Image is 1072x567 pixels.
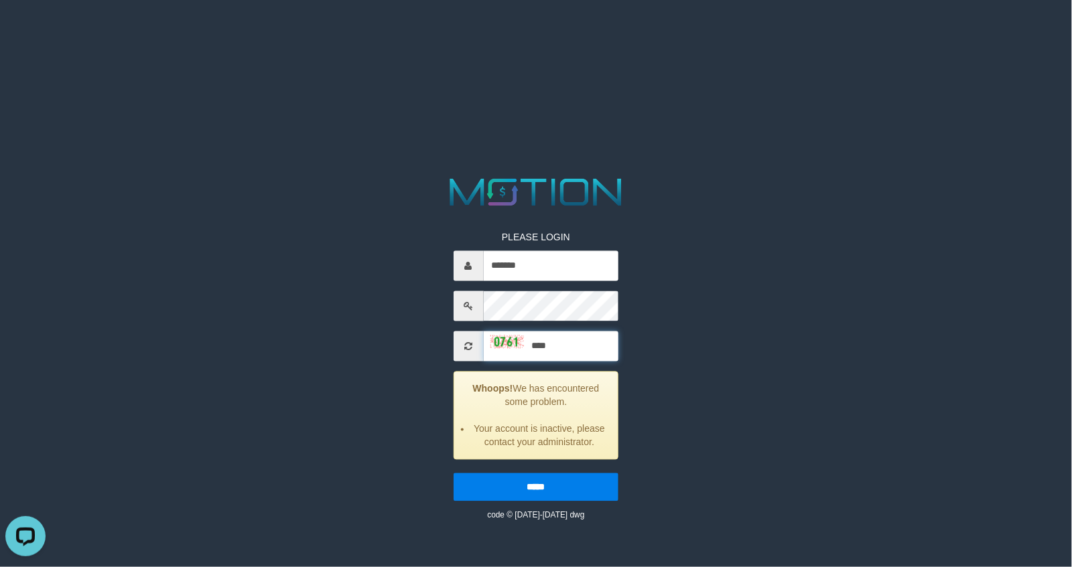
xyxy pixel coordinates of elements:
li: Your account is inactive, please contact your administrator. [471,422,608,449]
div: We has encountered some problem. [454,372,619,460]
button: Open LiveChat chat widget [5,5,46,46]
p: PLEASE LOGIN [454,231,619,244]
img: captcha [490,335,524,349]
strong: Whoops! [473,384,513,394]
img: MOTION_logo.png [442,174,630,211]
small: code © [DATE]-[DATE] dwg [487,511,584,520]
